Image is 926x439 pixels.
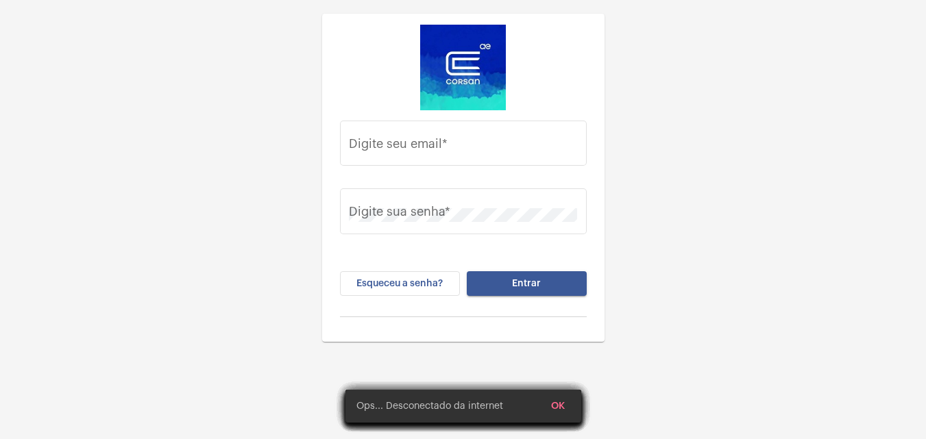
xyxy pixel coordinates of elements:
span: Ops... Desconectado da internet [356,399,503,413]
span: Esqueceu a senha? [356,279,443,288]
span: OK [551,401,565,411]
input: Digite seu email [349,140,577,153]
button: Esqueceu a senha? [340,271,460,296]
button: Entrar [467,271,587,296]
img: d4669ae0-8c07-2337-4f67-34b0df7f5ae4.jpeg [420,25,506,110]
span: Entrar [512,279,541,288]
